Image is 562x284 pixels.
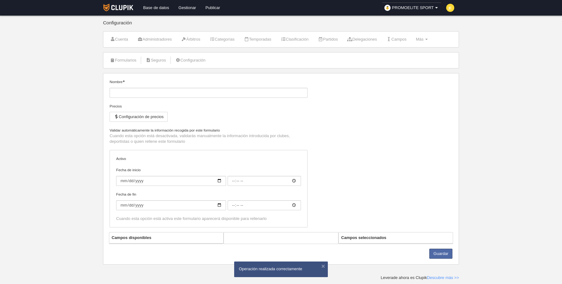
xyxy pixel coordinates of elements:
[110,79,308,98] label: Nombre
[106,35,131,44] a: Cuenta
[416,37,424,42] span: Más
[116,176,226,186] input: Fecha de inicio
[384,5,391,11] img: organizador.30x30.png
[110,103,308,109] div: Precios
[116,216,301,222] div: Cuando esta opción está activa este formulario aparecerá disponible para rellenarlo
[109,232,224,243] th: Campos disponibles
[392,5,434,11] span: PROMOELITE SPORT
[228,176,301,186] input: Fecha de inicio
[110,88,308,98] input: Nombre
[134,35,175,44] a: Administradores
[116,167,301,186] label: Fecha de inicio
[116,192,301,210] label: Fecha de fin
[429,249,452,259] button: Guardar
[116,200,226,210] input: Fecha de fin
[110,112,168,122] button: Configuración de precios
[110,133,308,144] p: Cuando esta opción está desactivada, validarás manualmente la información introducida por clubes,...
[427,275,459,280] a: Descubre más >>
[206,35,238,44] a: Categorías
[240,35,275,44] a: Temporadas
[172,56,209,65] a: Configuración
[339,232,453,243] th: Campos seleccionados
[178,35,204,44] a: Árbitros
[228,200,301,210] input: Fecha de fin
[277,35,312,44] a: Clasificación
[239,266,323,272] div: Operación realizada correctamente
[103,20,459,31] div: Configuración
[106,56,140,65] a: Formularios
[103,4,134,11] img: Clupik
[123,80,125,82] i: Obligatorio
[381,275,459,281] div: Leverade ahora es Clupik
[110,127,308,133] label: Validar automáticamente la información recogida por este formulario
[314,35,341,44] a: Partidos
[382,2,441,13] a: PROMOELITE SPORT
[142,56,170,65] a: Seguros
[320,263,326,269] button: ×
[446,4,454,12] img: c2l6ZT0zMHgzMCZmcz05JnRleHQ9SkMmYmc9ZmRkODM1.png
[383,35,410,44] a: Campos
[344,35,380,44] a: Delegaciones
[116,156,301,162] label: Activo
[412,35,431,44] a: Más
